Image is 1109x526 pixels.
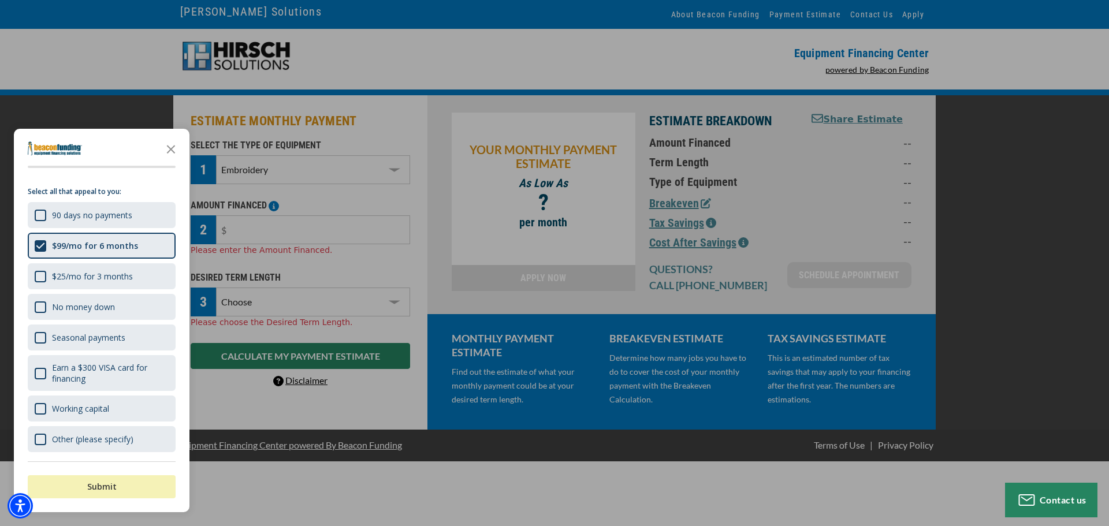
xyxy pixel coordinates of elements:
div: Survey [14,129,189,512]
div: Accessibility Menu [8,493,33,518]
div: 90 days no payments [28,202,176,228]
div: No money down [28,294,176,320]
button: Submit [28,475,176,498]
div: $99/mo for 6 months [28,233,176,259]
div: $25/mo for 3 months [28,263,176,289]
div: Earn a $300 VISA card for financing [52,362,169,384]
div: $99/mo for 6 months [52,240,138,251]
button: Contact us [1005,483,1097,517]
div: $25/mo for 3 months [52,271,133,282]
div: Earn a $300 VISA card for financing [28,355,176,391]
img: Company logo [28,141,82,155]
div: Other (please specify) [28,426,176,452]
button: Close the survey [159,137,183,160]
p: Select all that appeal to you: [28,186,176,197]
div: Working capital [52,403,109,414]
div: 90 days no payments [52,210,132,221]
div: Seasonal payments [28,324,176,350]
div: Seasonal payments [52,332,125,343]
div: Working capital [28,396,176,421]
div: No money down [52,301,115,312]
div: Other (please specify) [52,434,133,445]
span: Contact us [1040,494,1086,505]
